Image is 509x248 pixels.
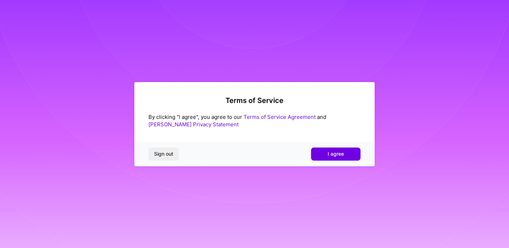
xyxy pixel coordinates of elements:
div: By clicking "I agree", you agree to our and [148,113,361,128]
button: Sign out [148,148,179,160]
h2: Terms of Service [148,96,361,105]
button: I agree [311,148,361,160]
a: [PERSON_NAME] Privacy Statement [148,121,239,128]
a: Terms of Service Agreement [244,114,316,120]
span: I agree [328,150,344,157]
span: Sign out [154,150,173,157]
